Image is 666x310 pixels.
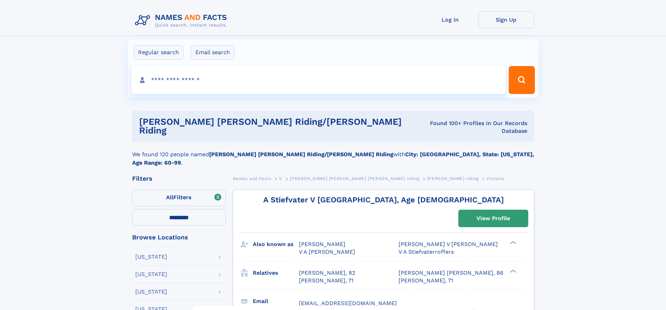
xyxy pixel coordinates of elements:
[132,175,226,182] div: Filters
[399,277,453,284] a: [PERSON_NAME], 71
[299,248,355,255] span: V A [PERSON_NAME]
[263,195,504,204] a: A Stiefvater V [GEOGRAPHIC_DATA], Age [DEMOGRAPHIC_DATA]
[132,11,233,30] img: Logo Names and Facts
[486,176,504,181] span: Victoria
[299,300,397,307] span: [EMAIL_ADDRESS][DOMAIN_NAME]
[299,277,353,284] a: [PERSON_NAME], 71
[135,289,167,295] div: [US_STATE]
[233,174,271,183] a: Names and Facts
[166,194,173,201] span: All
[509,66,535,94] button: Search Button
[290,176,419,181] span: [PERSON_NAME] [PERSON_NAME] [PERSON_NAME] riding
[191,45,235,60] label: Email search
[299,241,345,247] span: [PERSON_NAME]
[135,272,167,277] div: [US_STATE]
[299,269,355,277] a: [PERSON_NAME], 82
[411,120,527,135] div: Found 100+ Profiles In Our Records Database
[422,11,478,28] a: Log In
[253,267,299,279] h3: Relatives
[132,142,534,167] div: We found 120 people named with .
[279,174,282,183] a: V
[253,295,299,307] h3: Email
[135,254,167,260] div: [US_STATE]
[132,234,226,240] div: Browse Locations
[134,45,184,60] label: Regular search
[478,11,534,28] a: Sign Up
[132,189,226,206] label: Filters
[508,269,517,273] div: ❯
[459,210,528,227] a: View Profile
[253,238,299,250] h3: Also known as
[209,151,393,158] b: [PERSON_NAME] [PERSON_NAME] Riding/[PERSON_NAME] Riding
[508,240,517,245] div: ❯
[279,176,282,181] span: V
[131,66,506,94] input: search input
[427,174,479,183] a: [PERSON_NAME] riding
[399,269,503,277] a: [PERSON_NAME] [PERSON_NAME], 86
[399,248,454,255] span: V A Stiefvaterroffers
[427,176,479,181] span: [PERSON_NAME] riding
[477,210,510,226] div: View Profile
[290,174,419,183] a: [PERSON_NAME] [PERSON_NAME] [PERSON_NAME] riding
[132,151,534,166] b: City: [GEOGRAPHIC_DATA], State: [US_STATE], Age Range: 60-99
[139,117,411,135] h1: [PERSON_NAME] [PERSON_NAME] riding/[PERSON_NAME] riding
[399,241,498,247] span: [PERSON_NAME] V [PERSON_NAME]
